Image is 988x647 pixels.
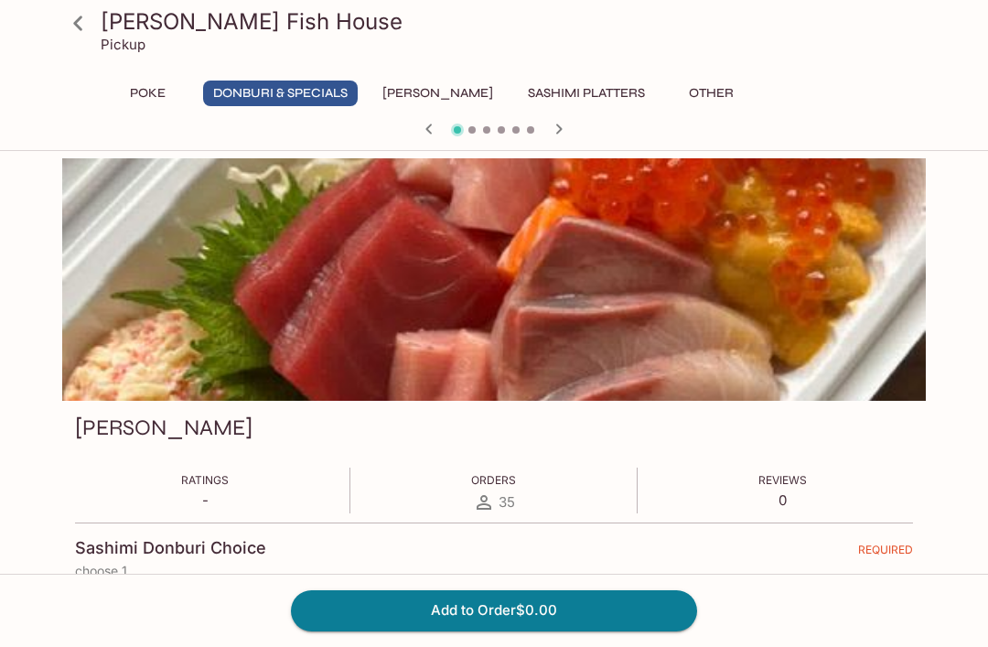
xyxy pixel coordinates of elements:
[758,473,807,487] span: Reviews
[101,36,145,53] p: Pickup
[518,81,655,106] button: Sashimi Platters
[670,81,752,106] button: Other
[758,491,807,509] p: 0
[101,7,918,36] h3: [PERSON_NAME] Fish House
[203,81,358,106] button: Donburi & Specials
[75,414,252,442] h3: [PERSON_NAME]
[858,543,913,564] span: REQUIRED
[181,473,229,487] span: Ratings
[62,158,926,401] div: Sashimi Donburis
[75,564,913,578] p: choose 1
[181,491,229,509] p: -
[372,81,503,106] button: [PERSON_NAME]
[106,81,188,106] button: Poke
[499,493,515,511] span: 35
[75,538,266,558] h4: Sashimi Donburi Choice
[291,590,697,631] button: Add to Order$0.00
[471,473,516,487] span: Orders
